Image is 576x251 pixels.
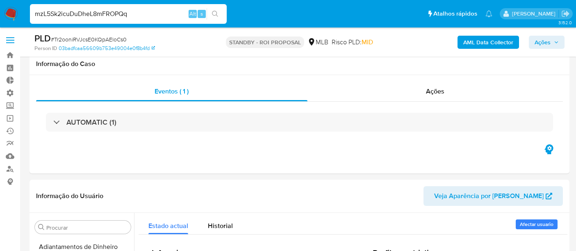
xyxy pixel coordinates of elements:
[485,10,492,17] a: Notificações
[59,45,155,52] a: 03badfcaa56609b753e49004e0f8b4fd
[155,87,189,96] span: Eventos ( 1 )
[362,37,373,47] span: MID
[535,36,551,49] span: Ações
[36,60,563,68] h1: Informação do Caso
[34,45,57,52] b: Person ID
[189,10,196,18] span: Alt
[46,224,127,231] input: Procurar
[66,118,116,127] h3: AUTOMATIC (1)
[434,186,544,206] span: Veja Aparência por [PERSON_NAME]
[561,9,570,18] a: Sair
[423,186,563,206] button: Veja Aparência por [PERSON_NAME]
[51,35,127,43] span: # Tr2ooniRVJcsE0KQpAEloCs0
[46,113,553,132] div: AUTOMATIC (1)
[512,10,558,18] p: alexandra.macedo@mercadolivre.com
[34,32,51,45] b: PLD
[463,36,513,49] b: AML Data Collector
[30,9,227,19] input: Pesquise usuários ou casos...
[36,192,103,200] h1: Informação do Usuário
[433,9,477,18] span: Atalhos rápidos
[38,224,45,230] button: Procurar
[200,10,203,18] span: s
[529,36,565,49] button: Ações
[226,37,304,48] p: STANDBY - ROI PROPOSAL
[332,38,373,47] span: Risco PLD:
[426,87,444,96] span: Ações
[307,38,328,47] div: MLB
[207,8,223,20] button: search-icon
[458,36,519,49] button: AML Data Collector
